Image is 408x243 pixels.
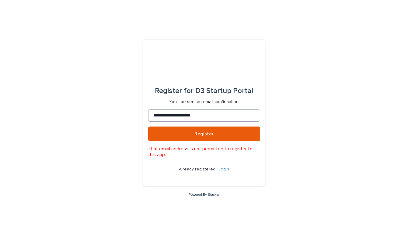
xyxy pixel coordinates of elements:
[148,146,260,158] p: That email address is not permitted to register for this app.
[184,54,224,73] img: q0dI35fxT46jIlCv2fcp
[189,193,219,196] a: Powered By Stacker
[218,167,229,171] a: Login
[148,127,260,141] button: Register
[155,87,194,95] span: Register for
[155,82,253,99] div: D3 Startup Portal
[179,167,218,171] span: Already registered?
[169,99,239,105] p: You'll be sent an email confirmation
[194,131,214,136] span: Register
